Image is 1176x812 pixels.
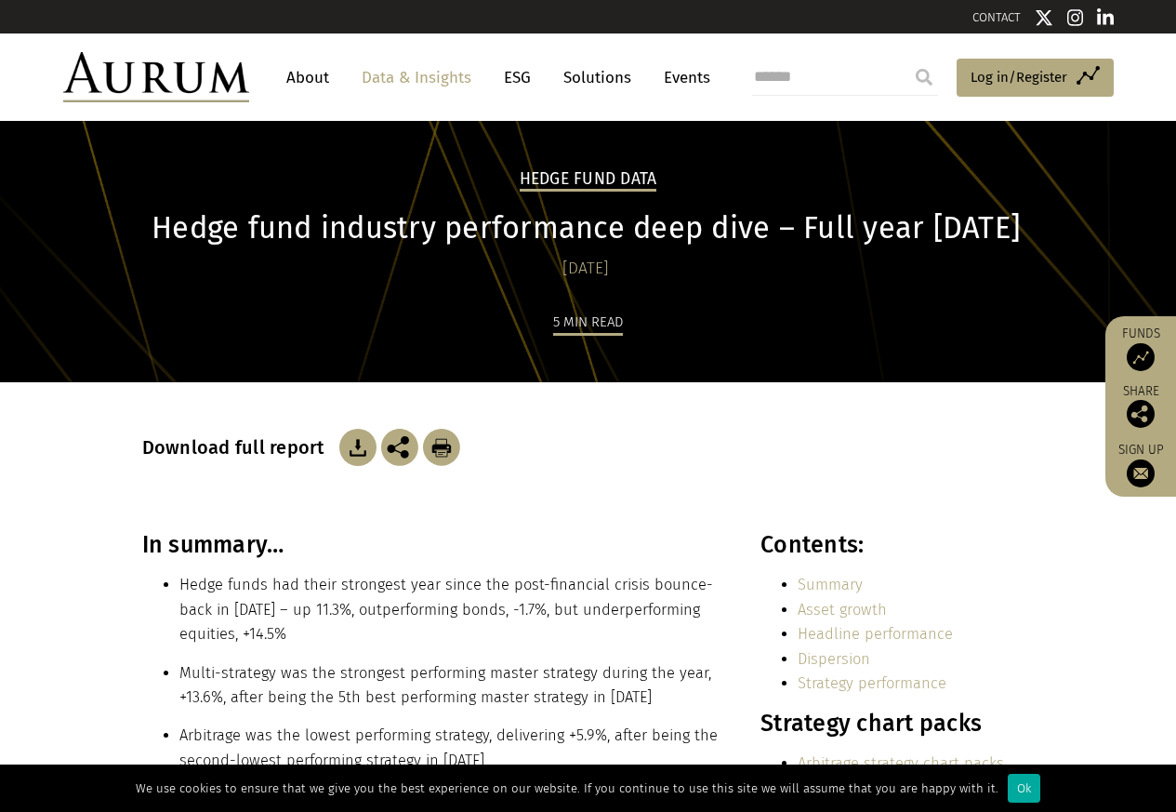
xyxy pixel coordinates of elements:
a: Events [654,60,710,95]
a: Arbitrage strategy chart packs [798,754,1004,772]
h2: Hedge Fund Data [520,169,657,192]
h3: Contents: [760,531,1029,559]
h3: In summary… [142,531,720,559]
img: Access Funds [1127,343,1155,371]
img: Linkedin icon [1097,8,1114,27]
span: Log in/Register [971,66,1067,88]
li: Hedge funds had their strongest year since the post-financial crisis bounce-back in [DATE] – up 1... [179,573,720,646]
a: About [277,60,338,95]
a: Data & Insights [352,60,481,95]
li: Arbitrage was the lowest performing strategy, delivering +5.9%, after being the second-lowest per... [179,724,720,773]
a: CONTACT [972,10,1021,24]
li: Multi-strategy was the strongest performing master strategy during the year, +13.6%, after being ... [179,661,720,711]
img: Sign up to our newsletter [1127,459,1155,487]
a: Dispersion [798,650,870,668]
img: Instagram icon [1067,8,1084,27]
div: Share [1115,385,1167,428]
img: Twitter icon [1035,8,1053,27]
a: Strategy performance [798,674,946,692]
a: Solutions [554,60,641,95]
h3: Download full report [142,436,335,459]
a: ESG [495,60,540,95]
img: Download Article [339,429,377,466]
h3: Strategy chart packs [760,710,1029,738]
img: Aurum [63,52,249,102]
a: Funds [1115,326,1167,371]
img: Share this post [381,429,418,466]
a: Asset growth [798,601,887,619]
div: Ok [1008,774,1040,803]
input: Submit [905,59,943,96]
div: [DATE] [142,256,1030,282]
h1: Hedge fund industry performance deep dive – Full year [DATE] [142,210,1030,246]
a: Sign up [1115,442,1167,487]
img: Download Article [423,429,460,466]
a: Log in/Register [957,59,1114,98]
a: Headline performance [798,625,953,643]
div: 5 min read [553,311,623,336]
a: Summary [798,576,863,593]
img: Share this post [1127,400,1155,428]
